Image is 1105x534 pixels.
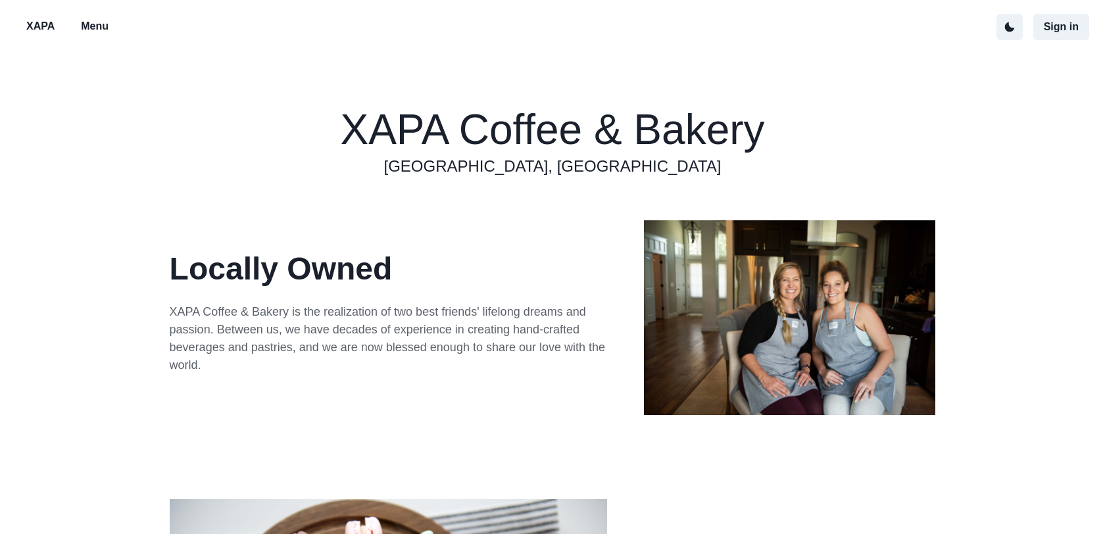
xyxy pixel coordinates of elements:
p: XAPA [26,18,55,34]
button: active dark theme mode [996,14,1023,40]
img: xapa owners [644,220,936,415]
button: Sign in [1033,14,1089,40]
p: Locally Owned [170,245,607,293]
h1: XAPA Coffee & Bakery [340,106,764,155]
p: XAPA Coffee & Bakery is the realization of two best friends' lifelong dreams and passion. Between... [170,303,607,374]
a: [GEOGRAPHIC_DATA], [GEOGRAPHIC_DATA] [384,155,722,178]
p: Menu [81,18,109,34]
